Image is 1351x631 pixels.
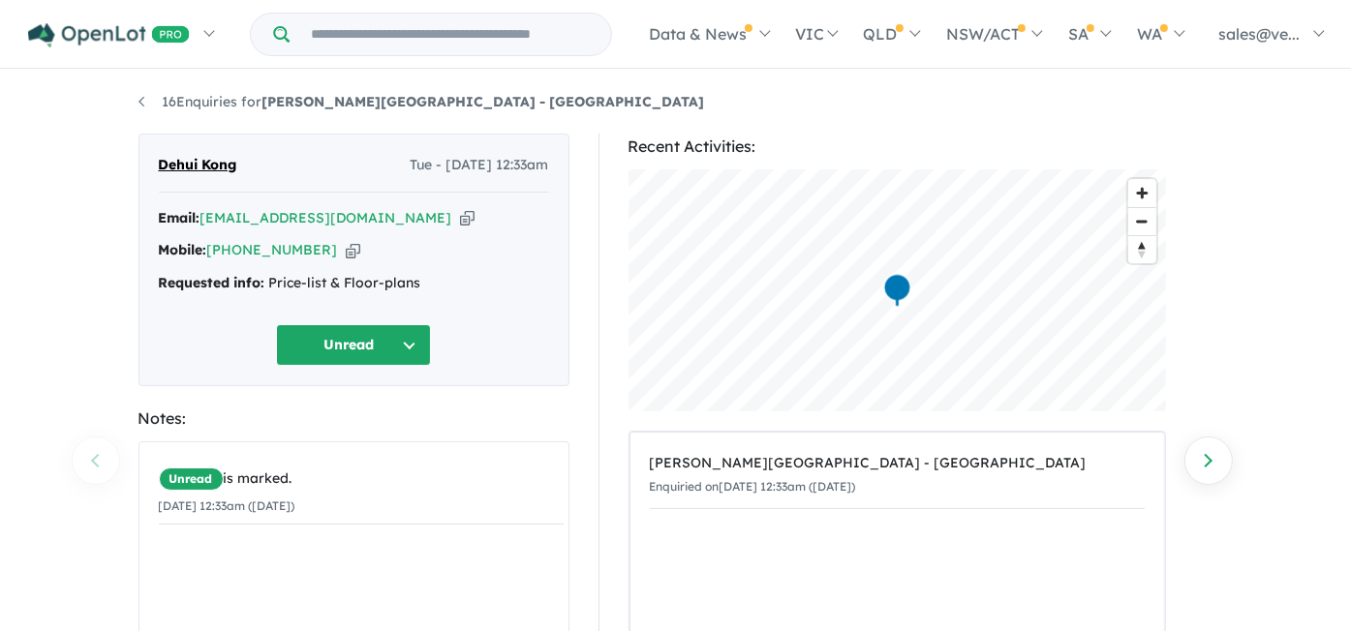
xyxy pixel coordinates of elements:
[1128,235,1156,263] button: Reset bearing to north
[882,273,911,309] div: Map marker
[159,154,237,177] span: Dehui Kong
[159,209,200,226] strong: Email:
[159,274,265,291] strong: Requested info:
[293,14,607,55] input: Try estate name, suburb, builder or developer
[411,154,549,177] span: Tue - [DATE] 12:33am
[159,241,207,258] strong: Mobile:
[629,134,1166,160] div: Recent Activities:
[159,467,224,491] span: Unread
[629,169,1166,411] canvas: Map
[138,93,705,110] a: 16Enquiries for[PERSON_NAME][GEOGRAPHIC_DATA] - [GEOGRAPHIC_DATA]
[207,241,338,258] a: [PHONE_NUMBER]
[138,91,1213,114] nav: breadcrumb
[460,208,475,228] button: Copy
[650,442,1145,509] a: [PERSON_NAME][GEOGRAPHIC_DATA] - [GEOGRAPHIC_DATA]Enquiried on[DATE] 12:33am ([DATE])
[159,498,295,513] small: [DATE] 12:33am ([DATE])
[346,240,360,260] button: Copy
[159,467,564,491] div: is marked.
[200,209,452,226] a: [EMAIL_ADDRESS][DOMAIN_NAME]
[1218,24,1300,44] span: sales@ve...
[159,272,549,295] div: Price-list & Floor-plans
[138,406,569,432] div: Notes:
[1128,207,1156,235] button: Zoom out
[650,479,856,494] small: Enquiried on [DATE] 12:33am ([DATE])
[1128,208,1156,235] span: Zoom out
[650,452,1145,475] div: [PERSON_NAME][GEOGRAPHIC_DATA] - [GEOGRAPHIC_DATA]
[276,324,431,366] button: Unread
[1128,179,1156,207] button: Zoom in
[1128,236,1156,263] span: Reset bearing to north
[262,93,705,110] strong: [PERSON_NAME][GEOGRAPHIC_DATA] - [GEOGRAPHIC_DATA]
[28,23,190,47] img: Openlot PRO Logo White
